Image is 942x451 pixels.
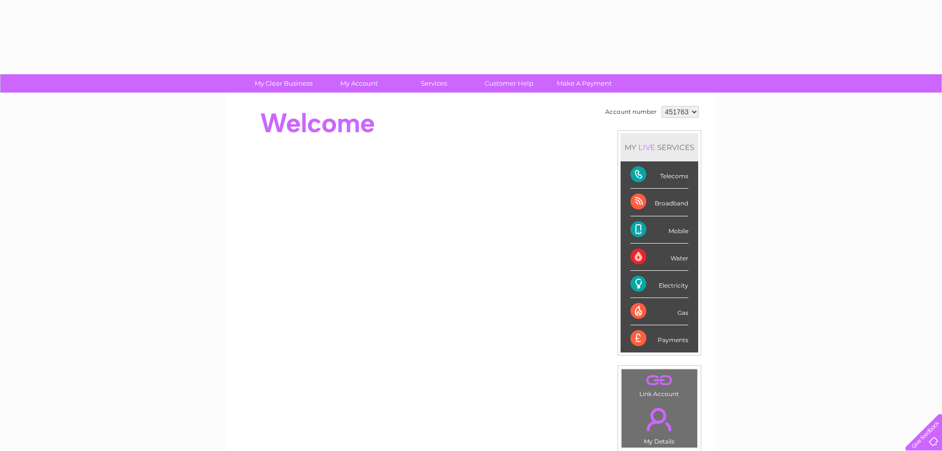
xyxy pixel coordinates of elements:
[468,74,550,93] a: Customer Help
[630,189,688,216] div: Broadband
[630,271,688,298] div: Electricity
[243,74,324,93] a: My Clear Business
[624,372,695,389] a: .
[630,298,688,325] div: Gas
[630,161,688,189] div: Telecoms
[621,133,698,161] div: MY SERVICES
[393,74,475,93] a: Services
[621,369,698,400] td: Link Account
[621,400,698,448] td: My Details
[318,74,400,93] a: My Account
[603,103,659,120] td: Account number
[630,325,688,352] div: Payments
[630,244,688,271] div: Water
[543,74,625,93] a: Make A Payment
[636,143,657,152] div: LIVE
[624,402,695,437] a: .
[630,216,688,244] div: Mobile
